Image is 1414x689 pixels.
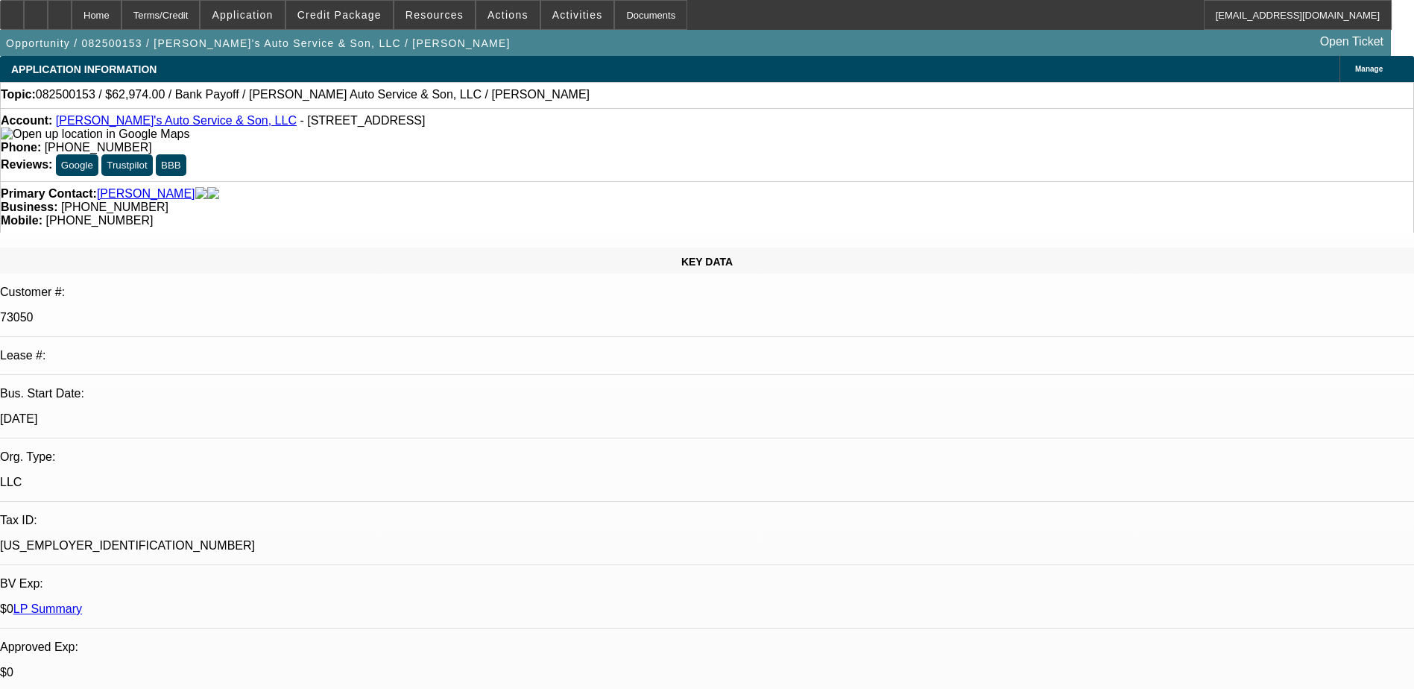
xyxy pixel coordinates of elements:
[1,187,97,201] strong: Primary Contact:
[541,1,614,29] button: Activities
[101,154,152,176] button: Trustpilot
[156,154,186,176] button: BBB
[56,114,297,127] a: [PERSON_NAME]'s Auto Service & Son, LLC
[1,128,189,140] a: View Google Maps
[487,9,528,21] span: Actions
[6,37,511,49] span: Opportunity / 082500153 / [PERSON_NAME]'s Auto Service & Son, LLC / [PERSON_NAME]
[1,201,57,213] strong: Business:
[11,63,157,75] span: APPLICATION INFORMATION
[36,88,590,101] span: 082500153 / $62,974.00 / Bank Payoff / [PERSON_NAME] Auto Service & Son, LLC / [PERSON_NAME]
[1,158,52,171] strong: Reviews:
[286,1,393,29] button: Credit Package
[681,256,733,268] span: KEY DATA
[405,9,464,21] span: Resources
[45,214,153,227] span: [PHONE_NUMBER]
[300,114,425,127] span: - [STREET_ADDRESS]
[45,141,152,154] span: [PHONE_NUMBER]
[1,114,52,127] strong: Account:
[476,1,540,29] button: Actions
[61,201,168,213] span: [PHONE_NUMBER]
[1,141,41,154] strong: Phone:
[1,214,42,227] strong: Mobile:
[552,9,603,21] span: Activities
[394,1,475,29] button: Resources
[207,187,219,201] img: linkedin-icon.png
[195,187,207,201] img: facebook-icon.png
[297,9,382,21] span: Credit Package
[1,128,189,141] img: Open up location in Google Maps
[56,154,98,176] button: Google
[97,187,195,201] a: [PERSON_NAME]
[201,1,284,29] button: Application
[1,88,36,101] strong: Topic:
[1355,65,1383,73] span: Manage
[212,9,273,21] span: Application
[1314,29,1389,54] a: Open Ticket
[13,603,82,615] a: LP Summary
